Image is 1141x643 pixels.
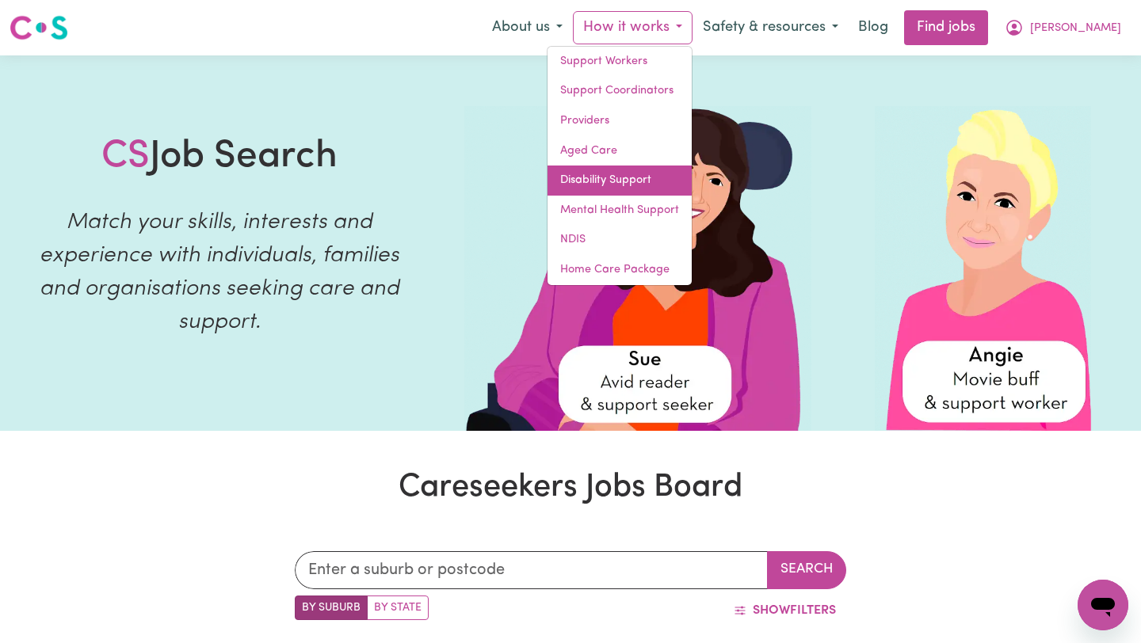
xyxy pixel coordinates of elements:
[10,13,68,42] img: Careseekers logo
[482,11,573,44] button: About us
[548,76,692,106] a: Support Coordinators
[693,11,849,44] button: Safety & resources
[19,206,420,339] p: Match your skills, interests and experience with individuals, families and organisations seeking ...
[723,595,846,626] button: ShowFilters
[548,225,692,255] a: NDIS
[753,604,790,617] span: Show
[295,595,368,620] label: Search by suburb/post code
[548,136,692,166] a: Aged Care
[1030,20,1121,37] span: [PERSON_NAME]
[548,196,692,226] a: Mental Health Support
[295,551,768,589] input: Enter a suburb or postcode
[10,10,68,46] a: Careseekers logo
[548,166,692,196] a: Disability Support
[767,551,846,589] button: Search
[101,135,338,181] h1: Job Search
[994,11,1131,44] button: My Account
[547,46,693,286] div: How it works
[904,10,988,45] a: Find jobs
[1078,580,1128,630] iframe: Button to launch messaging window
[548,255,692,285] a: Home Care Package
[548,47,692,77] a: Support Workers
[101,138,150,176] span: CS
[548,106,692,136] a: Providers
[573,11,693,44] button: How it works
[367,595,429,620] label: Search by state
[849,10,898,45] a: Blog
